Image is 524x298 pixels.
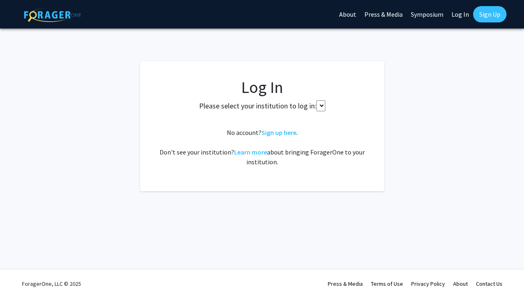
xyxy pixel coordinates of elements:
[328,280,363,287] a: Press & Media
[156,77,368,97] h1: Log In
[199,100,316,111] label: Please select your institution to log in:
[411,280,445,287] a: Privacy Policy
[476,280,502,287] a: Contact Us
[453,280,468,287] a: About
[156,128,368,167] div: No account? . Don't see your institution? about bringing ForagerOne to your institution.
[24,8,81,22] img: ForagerOne Logo
[234,148,267,156] a: Learn more about bringing ForagerOne to your institution
[22,269,81,298] div: ForagerOne, LLC © 2025
[261,128,296,137] a: Sign up here
[371,280,403,287] a: Terms of Use
[473,6,506,22] a: Sign Up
